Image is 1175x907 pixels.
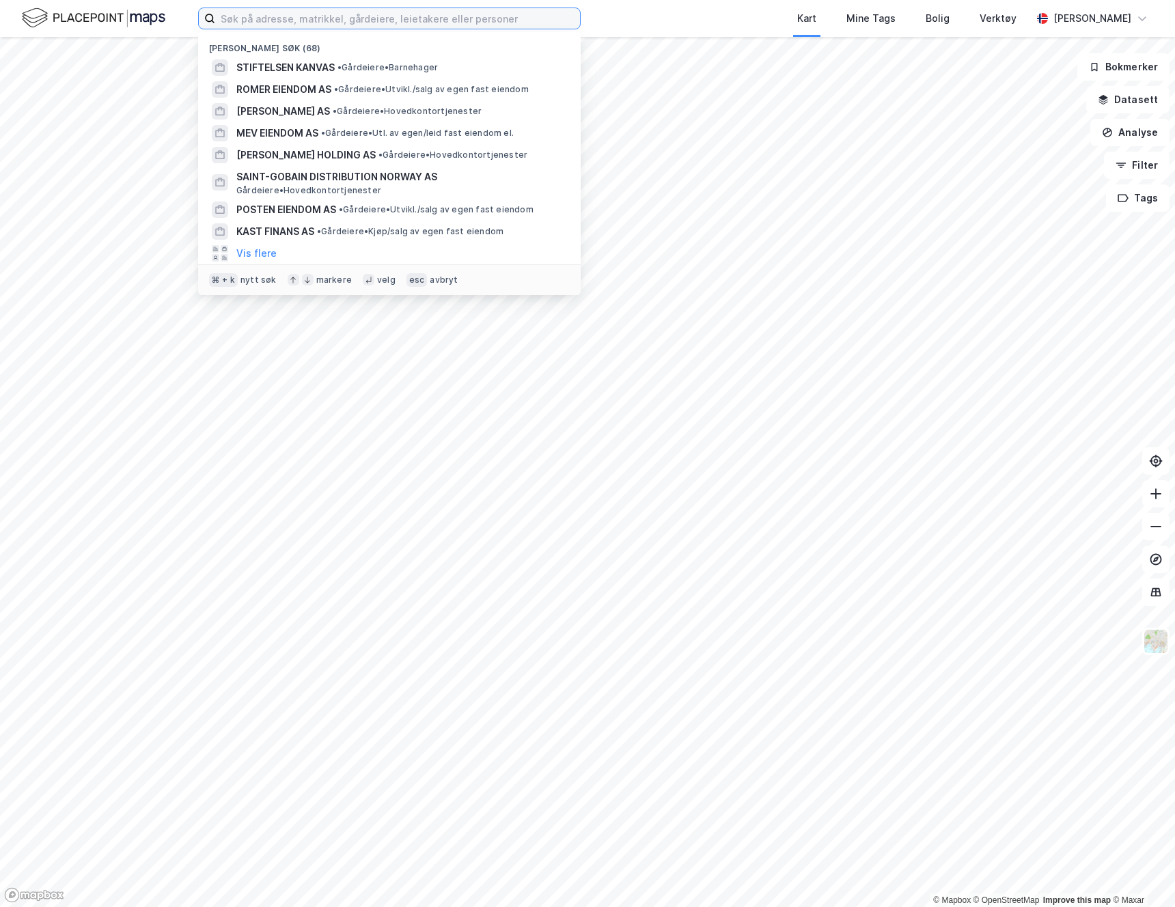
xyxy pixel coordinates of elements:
span: SAINT-GOBAIN DISTRIBUTION NORWAY AS [236,169,564,185]
span: • [334,84,338,94]
div: nytt søk [240,275,277,285]
a: Mapbox [933,895,971,905]
div: [PERSON_NAME] [1053,10,1131,27]
button: Datasett [1086,86,1170,113]
span: Gårdeiere • Utl. av egen/leid fast eiendom el. [321,128,514,139]
div: Mine Tags [846,10,896,27]
span: • [317,226,321,236]
iframe: Chat Widget [1107,841,1175,907]
span: • [378,150,383,160]
span: MEV EIENDOM AS [236,125,318,141]
input: Søk på adresse, matrikkel, gårdeiere, leietakere eller personer [215,8,580,29]
div: [PERSON_NAME] søk (68) [198,32,581,57]
span: ROMER EIENDOM AS [236,81,331,98]
span: Gårdeiere • Utvikl./salg av egen fast eiendom [334,84,529,95]
div: velg [377,275,396,285]
span: KAST FINANS AS [236,223,314,240]
span: POSTEN EIENDOM AS [236,201,336,218]
a: Improve this map [1043,895,1111,905]
span: [PERSON_NAME] AS [236,103,330,120]
button: Analyse [1090,119,1170,146]
span: Gårdeiere • Hovedkontortjenester [236,185,381,196]
span: Gårdeiere • Utvikl./salg av egen fast eiendom [339,204,534,215]
div: avbryt [430,275,458,285]
span: [PERSON_NAME] HOLDING AS [236,147,376,163]
button: Filter [1104,152,1170,179]
img: Z [1143,628,1169,654]
img: logo.f888ab2527a4732fd821a326f86c7f29.svg [22,6,165,30]
div: Bolig [926,10,950,27]
a: OpenStreetMap [973,895,1040,905]
span: • [333,106,337,116]
a: Mapbox homepage [4,887,64,903]
div: ⌘ + k [209,273,238,287]
span: STIFTELSEN KANVAS [236,59,335,76]
span: • [321,128,325,138]
span: Gårdeiere • Kjøp/salg av egen fast eiendom [317,226,503,237]
button: Vis flere [236,245,277,262]
span: Gårdeiere • Barnehager [337,62,438,73]
div: Verktøy [980,10,1017,27]
div: markere [316,275,352,285]
span: • [337,62,342,72]
div: Kontrollprogram for chat [1107,841,1175,907]
div: esc [406,273,428,287]
div: Kart [797,10,816,27]
button: Tags [1106,184,1170,212]
span: Gårdeiere • Hovedkontortjenester [378,150,527,161]
button: Bokmerker [1077,53,1170,81]
span: • [339,204,343,214]
span: Gårdeiere • Hovedkontortjenester [333,106,482,117]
